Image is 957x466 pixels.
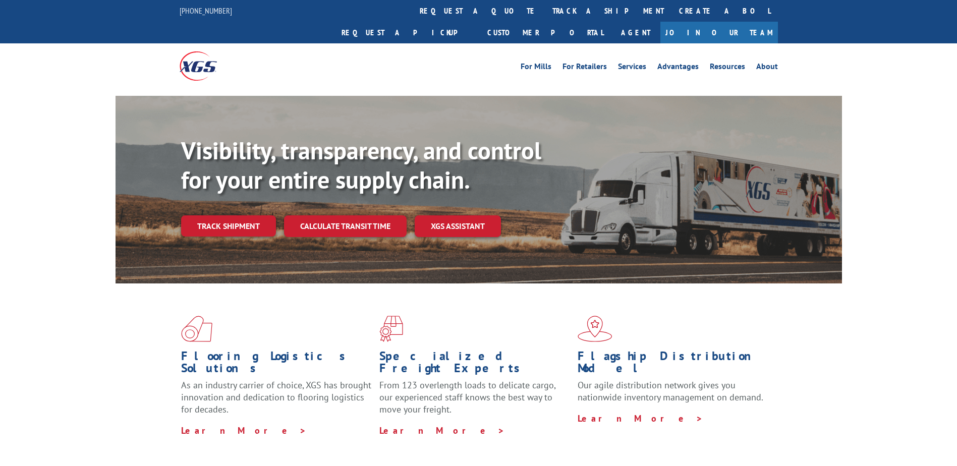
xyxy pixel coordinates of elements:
img: xgs-icon-total-supply-chain-intelligence-red [181,316,212,342]
a: Learn More > [181,425,307,436]
a: [PHONE_NUMBER] [180,6,232,16]
span: As an industry carrier of choice, XGS has brought innovation and dedication to flooring logistics... [181,379,371,415]
img: xgs-icon-flagship-distribution-model-red [578,316,612,342]
p: From 123 overlength loads to delicate cargo, our experienced staff knows the best way to move you... [379,379,570,424]
a: Track shipment [181,215,276,237]
span: Our agile distribution network gives you nationwide inventory management on demand. [578,379,763,403]
a: For Mills [521,63,551,74]
a: Calculate transit time [284,215,407,237]
b: Visibility, transparency, and control for your entire supply chain. [181,135,541,195]
a: Request a pickup [334,22,480,43]
a: For Retailers [562,63,607,74]
a: About [756,63,778,74]
a: Join Our Team [660,22,778,43]
a: Services [618,63,646,74]
a: Learn More > [379,425,505,436]
a: Learn More > [578,413,703,424]
a: Resources [710,63,745,74]
h1: Flagship Distribution Model [578,350,768,379]
a: Advantages [657,63,699,74]
a: Agent [611,22,660,43]
img: xgs-icon-focused-on-flooring-red [379,316,403,342]
a: XGS ASSISTANT [415,215,501,237]
h1: Flooring Logistics Solutions [181,350,372,379]
h1: Specialized Freight Experts [379,350,570,379]
a: Customer Portal [480,22,611,43]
